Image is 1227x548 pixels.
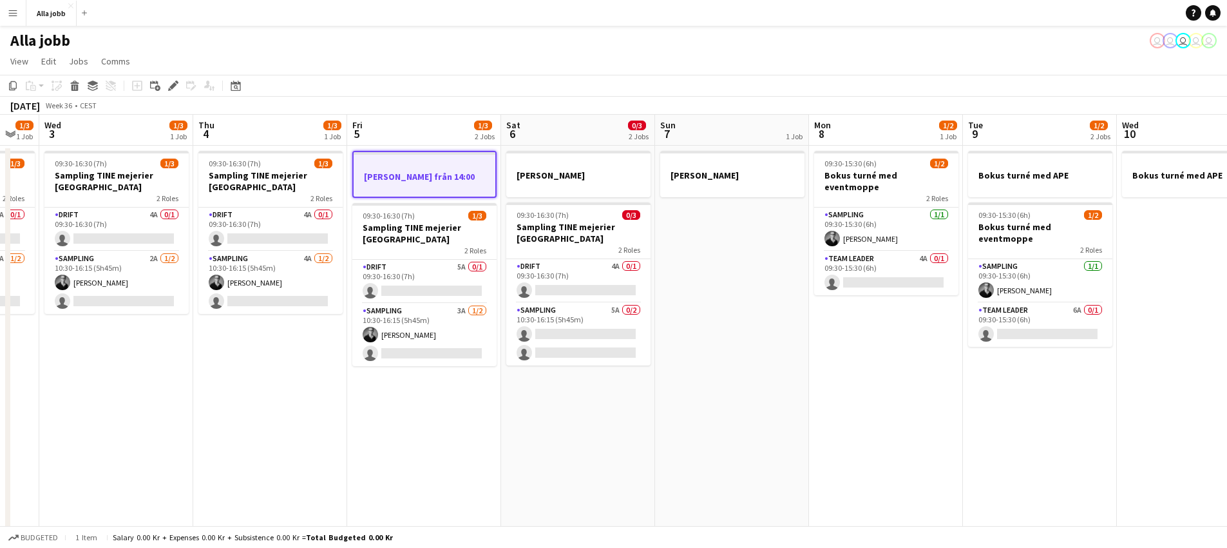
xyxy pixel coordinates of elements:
span: 09:30-16:30 (7h) [517,210,569,220]
app-card-role: Sampling5A0/210:30-16:15 (5h45m) [506,303,651,366]
app-card-role: Sampling2A1/210:30-16:15 (5h45m)[PERSON_NAME] [44,251,189,314]
span: 09:30-16:30 (7h) [55,159,107,168]
h3: Bokus turné med APE [968,170,1112,181]
span: View [10,55,28,67]
div: 2 Jobs [629,132,649,141]
div: 2 Jobs [1090,132,1110,141]
div: 1 Job [786,132,803,141]
div: CEST [80,101,97,110]
app-job-card: [PERSON_NAME] [660,151,804,197]
span: 09:30-15:30 (6h) [978,210,1031,220]
span: 1/3 [323,121,341,130]
app-job-card: 09:30-16:30 (7h)1/3Sampling TINE mejerier [GEOGRAPHIC_DATA]2 RolesDrift4A0/109:30-16:30 (7h) Samp... [198,151,343,314]
span: Budgeted [21,533,58,542]
span: 1/2 [1084,210,1102,220]
span: 2 Roles [926,193,948,203]
span: 1/3 [468,211,486,220]
app-job-card: [PERSON_NAME] från 14:00 [352,151,497,198]
span: 1 item [71,533,102,542]
span: Week 36 [43,101,75,110]
span: 8 [812,126,831,141]
span: 10 [1120,126,1139,141]
div: 1 Job [940,132,956,141]
span: 0/3 [622,210,640,220]
span: 5 [350,126,363,141]
app-job-card: 09:30-16:30 (7h)1/3Sampling TINE mejerier [GEOGRAPHIC_DATA]2 RolesDrift5A0/109:30-16:30 (7h) Samp... [352,203,497,366]
span: 1/3 [6,159,24,168]
span: 0/3 [628,121,646,130]
div: 1 Job [324,132,341,141]
app-card-role: Drift4A0/109:30-16:30 (7h) [198,208,343,251]
h3: Sampling TINE mejerier [GEOGRAPHIC_DATA] [44,170,189,193]
span: Mon [814,119,831,131]
a: Edit [36,53,61,70]
h3: Sampling TINE mejerier [GEOGRAPHIC_DATA] [198,170,343,193]
span: Sun [660,119,676,131]
app-user-avatar: Hedda Lagerbielke [1163,33,1178,48]
span: 1/3 [15,121,33,130]
span: 2 Roles [618,245,640,255]
div: 1 Job [170,132,187,141]
span: Total Budgeted 0.00 kr [306,533,393,542]
app-card-role: Drift4A0/109:30-16:30 (7h) [44,208,189,251]
span: Jobs [69,55,88,67]
span: 2 Roles [310,193,332,203]
app-job-card: [PERSON_NAME] [506,151,651,197]
span: 1/3 [169,121,187,130]
app-card-role: Drift5A0/109:30-16:30 (7h) [352,260,497,304]
span: Wed [44,119,61,131]
div: 09:30-15:30 (6h)1/2Bokus turné med eventmoppe2 RolesSampling1/109:30-15:30 (6h)[PERSON_NAME]Team ... [968,202,1112,347]
h3: Bokus turné med eventmoppe [968,221,1112,244]
app-job-card: 09:30-16:30 (7h)1/3Sampling TINE mejerier [GEOGRAPHIC_DATA]2 RolesDrift4A0/109:30-16:30 (7h) Samp... [44,151,189,314]
span: 1/3 [314,159,332,168]
span: 1/3 [474,121,492,130]
span: 1/2 [930,159,948,168]
span: 09:30-15:30 (6h) [824,159,877,168]
a: Comms [96,53,135,70]
span: Fri [352,119,363,131]
span: 09:30-16:30 (7h) [209,159,261,168]
div: 1 Job [16,132,33,141]
span: Tue [968,119,983,131]
h3: [PERSON_NAME] [660,170,804,181]
h3: [PERSON_NAME] [506,170,651,181]
app-card-role: Team Leader4A0/109:30-15:30 (6h) [814,251,958,295]
span: 3 [43,126,61,141]
app-card-role: Sampling3A1/210:30-16:15 (5h45m)[PERSON_NAME] [352,304,497,366]
div: Salary 0.00 kr + Expenses 0.00 kr + Subsistence 0.00 kr = [113,533,393,542]
app-job-card: Bokus turné med APE [968,151,1112,197]
app-job-card: 09:30-16:30 (7h)0/3Sampling TINE mejerier [GEOGRAPHIC_DATA]2 RolesDrift4A0/109:30-16:30 (7h) Samp... [506,202,651,366]
a: View [5,53,33,70]
app-card-role: Sampling4A1/210:30-16:15 (5h45m)[PERSON_NAME] [198,251,343,314]
app-user-avatar: August Löfgren [1188,33,1204,48]
div: 2 Jobs [475,132,495,141]
span: 2 Roles [464,246,486,255]
span: 2 Roles [157,193,178,203]
app-card-role: Drift4A0/109:30-16:30 (7h) [506,259,651,303]
h3: Bokus turné med eventmoppe [814,170,958,193]
span: Edit [41,55,56,67]
span: 4 [196,126,214,141]
h3: Sampling TINE mejerier [GEOGRAPHIC_DATA] [506,221,651,244]
div: [DATE] [10,99,40,112]
app-card-role: Team Leader6A0/109:30-15:30 (6h) [968,303,1112,347]
button: Alla jobb [26,1,77,26]
span: Comms [101,55,130,67]
div: 09:30-15:30 (6h)1/2Bokus turné med eventmoppe2 RolesSampling1/109:30-15:30 (6h)[PERSON_NAME]Team ... [814,151,958,295]
span: 1/3 [160,159,178,168]
h3: [PERSON_NAME] från 14:00 [354,171,495,182]
app-user-avatar: Hedda Lagerbielke [1150,33,1165,48]
span: Sat [506,119,520,131]
span: 1/2 [1090,121,1108,130]
h3: Sampling TINE mejerier [GEOGRAPHIC_DATA] [352,222,497,245]
app-user-avatar: Emil Hasselberg [1175,33,1191,48]
span: 09:30-16:30 (7h) [363,211,415,220]
span: 9 [966,126,983,141]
